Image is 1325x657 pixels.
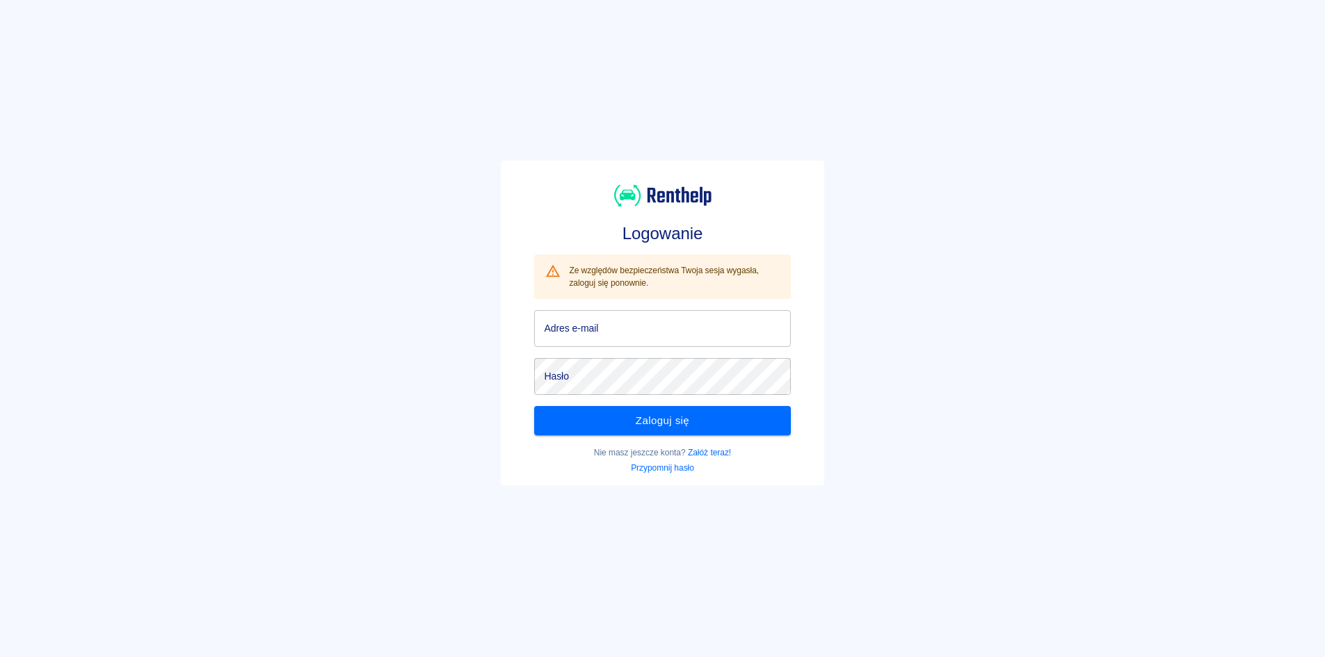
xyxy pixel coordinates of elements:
[569,259,779,295] div: Ze względów bezpieczeństwa Twoja sesja wygasła, zaloguj się ponownie.
[534,224,790,243] h3: Logowanie
[534,406,790,435] button: Zaloguj się
[614,183,712,209] img: Renthelp logo
[534,446,790,459] p: Nie masz jeszcze konta?
[688,448,731,457] a: Załóż teraz!
[631,463,694,473] a: Przypomnij hasło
